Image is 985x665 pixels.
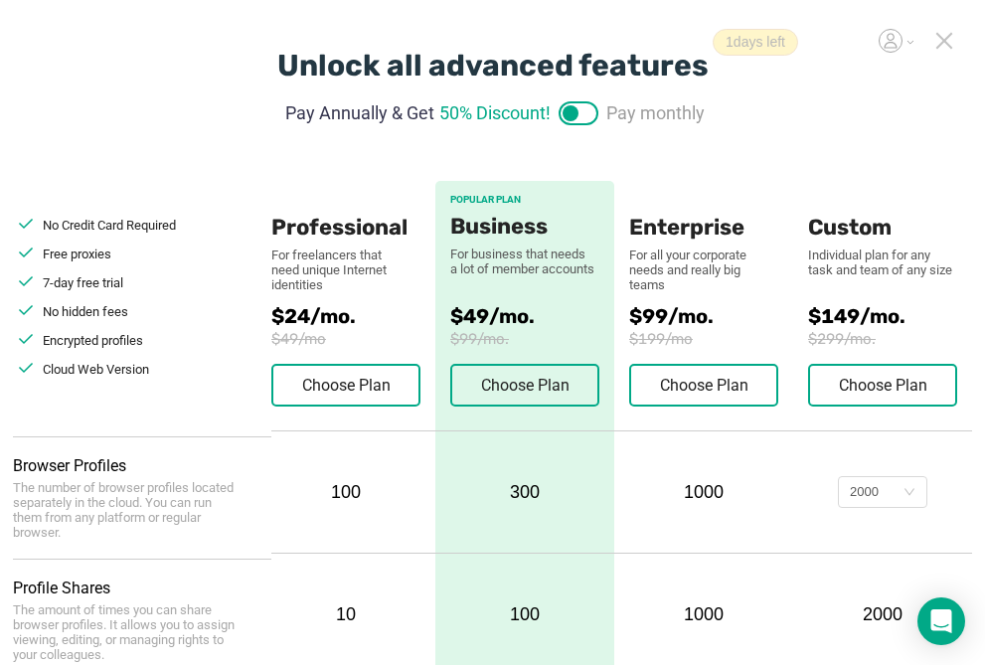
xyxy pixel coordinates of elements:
[450,247,599,261] div: For business that needs
[629,304,808,328] span: $99/mo.
[43,304,128,319] span: No hidden fees
[629,181,778,241] div: Enterprise
[450,261,599,276] div: a lot of member accounts
[808,181,957,241] div: Custom
[808,304,972,328] span: $149/mo.
[13,480,242,540] div: The number of browser profiles located separately in the cloud. You can run them from any platfor...
[271,364,420,407] button: Choose Plan
[43,362,149,377] span: Cloud Web Version
[43,333,143,348] span: Encrypted profiles
[13,456,271,475] div: Browser Profiles
[271,248,401,292] div: For freelancers that need unique Internet identities
[450,214,599,240] div: Business
[808,330,972,348] span: $299/mo.
[850,477,879,507] div: 2000
[435,431,614,553] div: 300
[917,597,965,645] div: Open Intercom Messenger
[903,486,915,500] i: icon: down
[629,482,778,503] div: 1000
[285,99,434,126] span: Pay Annually & Get
[606,99,705,126] span: Pay monthly
[43,218,176,233] span: No Credit Card Required
[450,330,599,348] span: $99/mo.
[271,181,420,241] div: Professional
[629,248,778,292] div: For all your corporate needs and really big teams
[43,247,111,261] span: Free proxies
[808,604,957,625] div: 2000
[808,248,957,277] div: Individual plan for any task and team of any size
[450,364,599,407] button: Choose Plan
[271,330,435,348] span: $49/mo
[713,29,798,56] span: 1 days left
[439,99,551,126] span: 50% Discount!
[277,48,709,83] div: Unlock all advanced features
[271,482,420,503] div: 100
[450,304,599,328] span: $49/mo.
[629,604,778,625] div: 1000
[13,602,242,662] div: The amount of times you can share browser profiles. It allows you to assign viewing, editing, or ...
[271,304,435,328] span: $24/mo.
[808,364,957,407] button: Choose Plan
[450,194,599,206] div: POPULAR PLAN
[629,364,778,407] button: Choose Plan
[13,579,271,597] div: Profile Shares
[271,604,420,625] div: 10
[629,330,808,348] span: $199/mo
[43,275,123,290] span: 7-day free trial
